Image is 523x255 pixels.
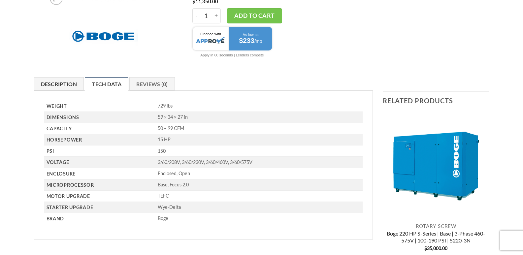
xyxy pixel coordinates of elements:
[158,204,363,210] p: Wye-Delta
[44,112,156,123] th: Dimensions
[44,191,156,202] th: Motor Upgrade
[200,8,212,23] input: Product quantity
[158,137,363,143] p: 15 HP
[158,182,363,188] p: Base, Focus 2.0
[383,92,489,110] h3: Related products
[34,77,84,91] a: Description
[44,213,156,224] th: Brand
[129,77,175,91] a: Reviews (0)
[158,171,363,177] p: Enclosed, Open
[44,134,156,145] th: Horsepower
[383,223,489,229] p: Rotary Screw
[155,112,363,123] td: 59 × 34 × 27 in
[85,77,128,91] a: Tech Data
[383,230,489,245] a: Boge 220 HP S-Series | Base | 3-Phase 460-575V | 100-190 PSI | S220-3N
[44,202,156,213] th: Starter Upgrade
[227,8,282,23] button: Add to cart
[44,123,156,134] th: Capacity
[44,168,156,179] th: Enclosure
[424,245,427,251] span: $
[158,148,363,154] p: 150
[424,245,447,251] bdi: 35,000.00
[158,159,363,166] p: 3/60/208V, 3/60/230V, 3/60/460V, 3/60/575V
[158,125,363,132] p: 50 – 99 CFM
[212,8,221,23] input: Increase quantity of Boge 15 HP Base | 3-Phase 208-575V | 150 PSI | MPCB-F | Open-Encl | C15LN
[44,101,156,112] th: Weight
[383,113,489,219] img: Boge 220 HP S-Series | Base | 3-Phase 460-575V | 100-190 PSI | S220-3N
[155,101,363,112] td: 729 lbs
[44,101,363,224] table: Product Details
[158,193,363,199] p: TEFC
[69,27,138,46] img: Boge
[192,8,200,23] input: Reduce quantity of Boge 15 HP Base | 3-Phase 208-575V | 150 PSI | MPCB-F | Open-Encl | C15LN
[44,145,156,157] th: PSI
[158,215,363,222] p: Boge
[44,157,156,168] th: Voltage
[44,179,156,191] th: Microprocessor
